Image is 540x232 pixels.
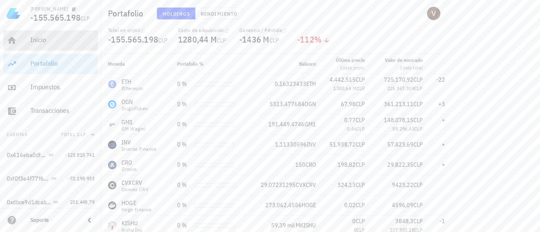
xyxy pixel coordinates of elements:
[271,221,300,229] span: 59,39 mil M
[121,167,137,172] div: Cronos
[7,152,47,159] div: 0x416eba0df5f99cd0c98226d883bc094a1f934c97
[108,221,116,230] div: KISHU-icon
[158,37,168,44] span: CLP
[177,160,191,169] div: 0 %
[356,181,365,189] span: CLP
[7,7,20,20] img: LedgiFi
[395,217,413,225] span: 3848,3
[442,161,471,168] span: +29.822,35
[108,141,116,149] div: INV-icon
[261,181,296,189] span: 29,07231295
[157,8,196,19] button: Holdings
[162,11,190,17] span: Holdings
[337,161,356,168] span: 198,82
[3,77,98,98] a: Impuestos
[356,201,365,209] span: CLP
[306,80,316,88] span: ETH
[270,100,305,108] span: 5313,477684
[442,116,471,124] span: +59.781,72
[30,5,68,12] div: [PERSON_NAME]
[121,106,148,111] div: OriginToken
[121,77,143,86] div: ETH
[108,100,116,109] div: OGN-icon
[413,100,423,108] span: CLP
[305,100,316,108] span: OGN
[392,125,414,132] span: 88.296,43
[108,161,116,169] div: CRO-icon
[3,145,98,165] a: 0x416eba0df5f99cd0c98226d883bc094a1f934c97 -123.815.741
[108,201,116,210] div: HOGE-icon
[101,54,170,74] th: Moneda
[30,217,78,224] div: Soporte
[108,61,125,67] span: Moneda
[429,54,487,74] th: Ganancia / Pérdida: Sin ordenar. Pulse para ordenar de forma ascendente.
[241,54,323,74] th: Balance: Sin ordenar. Pulse para ordenar de forma ascendente.
[170,54,241,74] th: Portafolio %: Sin ordenar. Pulse para ordenar de forma ascendente.
[68,175,94,181] span: -72.198.933
[392,181,413,189] span: 9423,22
[384,76,413,83] span: 725.170,92
[299,61,316,67] span: Balance
[440,217,471,225] span: -104.081,88
[121,179,148,187] div: CVXCRV
[356,116,365,124] span: CLP
[436,84,481,93] div: -100
[392,201,413,209] span: 4596,09
[413,141,423,148] span: CLP
[239,34,270,45] span: -1436 M
[3,54,98,74] a: Portafolio
[347,125,356,132] span: 0,46
[356,217,365,225] span: CLP
[387,85,414,91] span: 225.367.319
[385,64,423,72] div: Costo total
[265,201,302,209] span: 273.062,4556
[239,27,287,34] div: Ganancia / Pérdida
[30,83,94,91] div: Impuestos
[108,27,168,34] div: Total en cripto
[295,161,305,168] span: 150
[177,100,191,109] div: 0 %
[297,35,330,44] div: -112
[268,120,305,128] span: 191.449,4746
[329,141,356,148] span: 51.938,72
[7,175,50,182] div: 0xf0f3e4f77f65790ea20a816400dbd2ae9b654760
[121,207,152,212] div: Hoge Finance
[384,100,413,108] span: 361.213,11
[108,34,158,45] span: -155.565.198
[121,158,137,167] div: CRO
[177,221,191,230] div: 0 %
[305,120,316,128] span: GM1
[108,120,116,129] div: GM1-icon
[121,98,148,106] div: OGN
[275,80,306,88] span: 0,16323433
[387,161,413,168] span: 29.822,35
[413,116,423,124] span: CLP
[413,181,423,189] span: CLP
[275,141,307,148] span: 1,11330596
[300,221,316,229] span: KISHU
[177,61,204,67] span: Portafolio %
[177,181,191,189] div: 0 %
[385,56,423,64] div: Valor de mercado
[336,64,365,72] div: Costo prom.
[442,141,471,148] span: +57.823,69
[177,201,191,210] div: 0 %
[414,85,423,91] span: CLP
[356,161,365,168] span: CLP
[356,76,365,83] span: CLP
[121,219,143,227] div: KISHU
[329,76,356,83] span: 4.442.515
[108,7,147,20] h1: Portafolio
[333,85,356,91] span: 1380,64 M
[414,125,423,132] span: CLP
[177,140,191,149] div: 0 %
[195,8,243,19] button: Rendimiento
[217,37,227,44] span: CLP
[302,201,316,209] span: HOGE
[341,100,356,108] span: 67,98
[356,125,365,132] span: CLP
[436,125,481,133] div: +68
[121,199,152,207] div: HOGE
[413,217,423,225] span: CLP
[413,76,423,83] span: CLP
